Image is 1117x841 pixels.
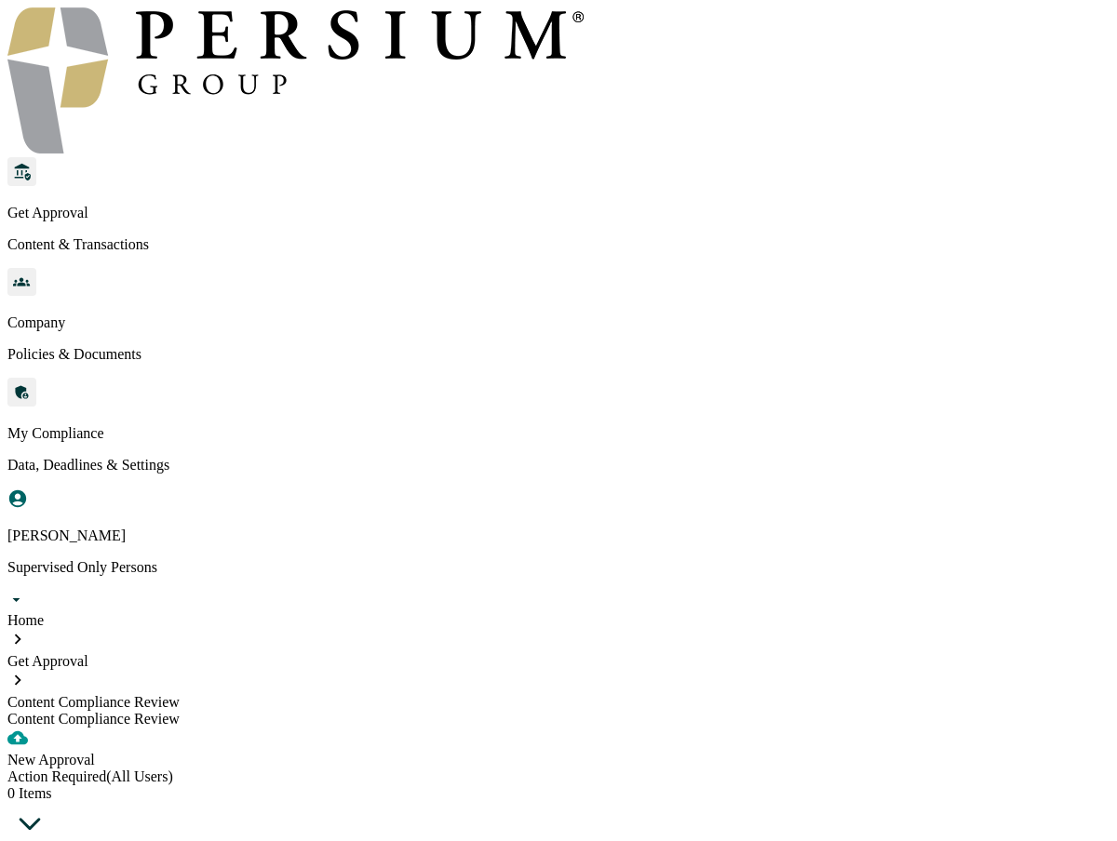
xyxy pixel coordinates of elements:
[7,346,1110,363] p: Policies & Documents
[7,612,1110,629] div: Home
[7,425,1110,442] p: My Compliance
[7,205,1110,221] p: Get Approval
[7,785,1110,802] div: 0 Items
[7,711,1110,728] div: Content Compliance Review
[7,653,1110,670] div: Get Approval
[7,314,1110,331] p: Company
[7,559,1110,576] p: Supervised Only Persons
[7,752,1110,768] div: New Approval
[1057,780,1108,830] iframe: Open customer support
[7,457,1110,474] p: Data, Deadlines & Settings
[7,694,1110,711] div: Content Compliance Review
[7,768,1110,785] div: Action Required
[106,768,173,784] span: (All Users)
[7,7,585,154] img: logo
[7,527,1110,544] p: [PERSON_NAME]
[7,236,1110,253] p: Content & Transactions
